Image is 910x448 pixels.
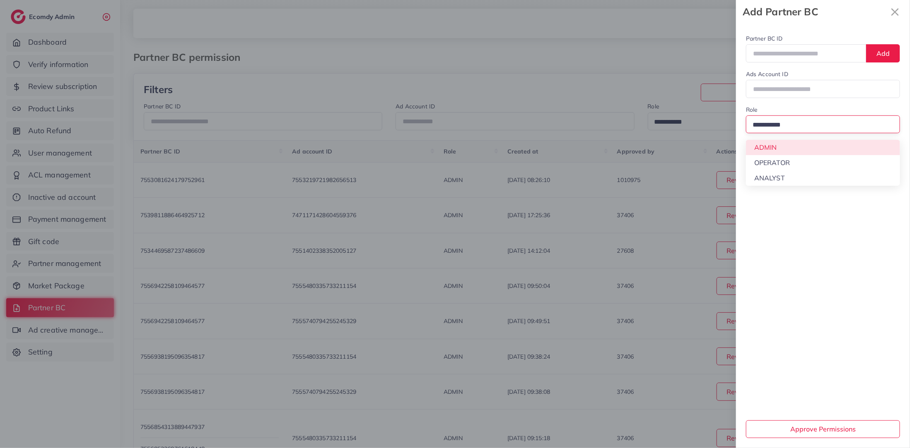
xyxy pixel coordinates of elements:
[746,155,900,170] li: OPERATOR
[750,119,889,132] input: Search for option
[866,44,900,62] button: Add
[887,3,903,20] button: Close
[746,170,900,186] li: ANALYST
[790,425,856,433] span: Approve Permissions
[746,140,900,155] li: ADMIN
[887,4,903,20] svg: x
[746,70,788,78] label: Ads Account ID
[746,420,900,438] button: Approve Permissions
[746,105,758,114] label: Role
[746,115,900,133] div: Search for option
[746,34,783,43] label: Partner BC ID
[743,5,887,19] strong: Add Partner BC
